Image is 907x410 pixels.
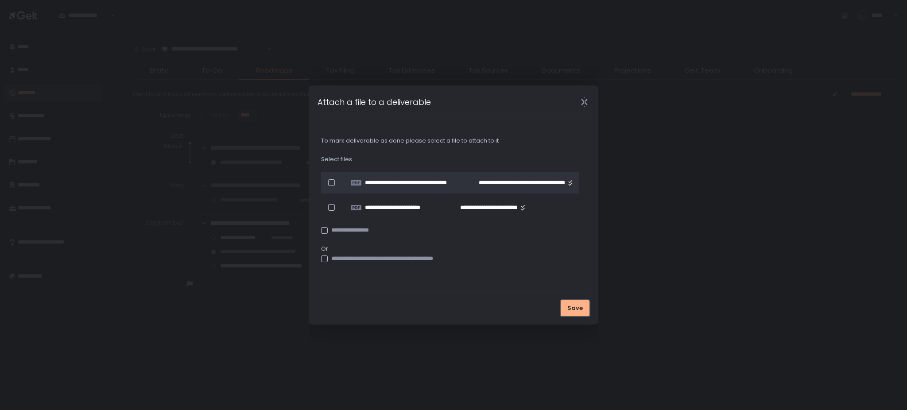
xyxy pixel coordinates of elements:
[561,300,589,316] button: Save
[321,245,586,253] span: Or
[570,97,598,107] div: Close
[318,96,431,108] h1: Attach a file to a deliverable
[567,304,583,312] span: Save
[321,155,586,163] div: Select files
[321,137,586,145] div: To mark deliverable as done please select a file to attach to it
